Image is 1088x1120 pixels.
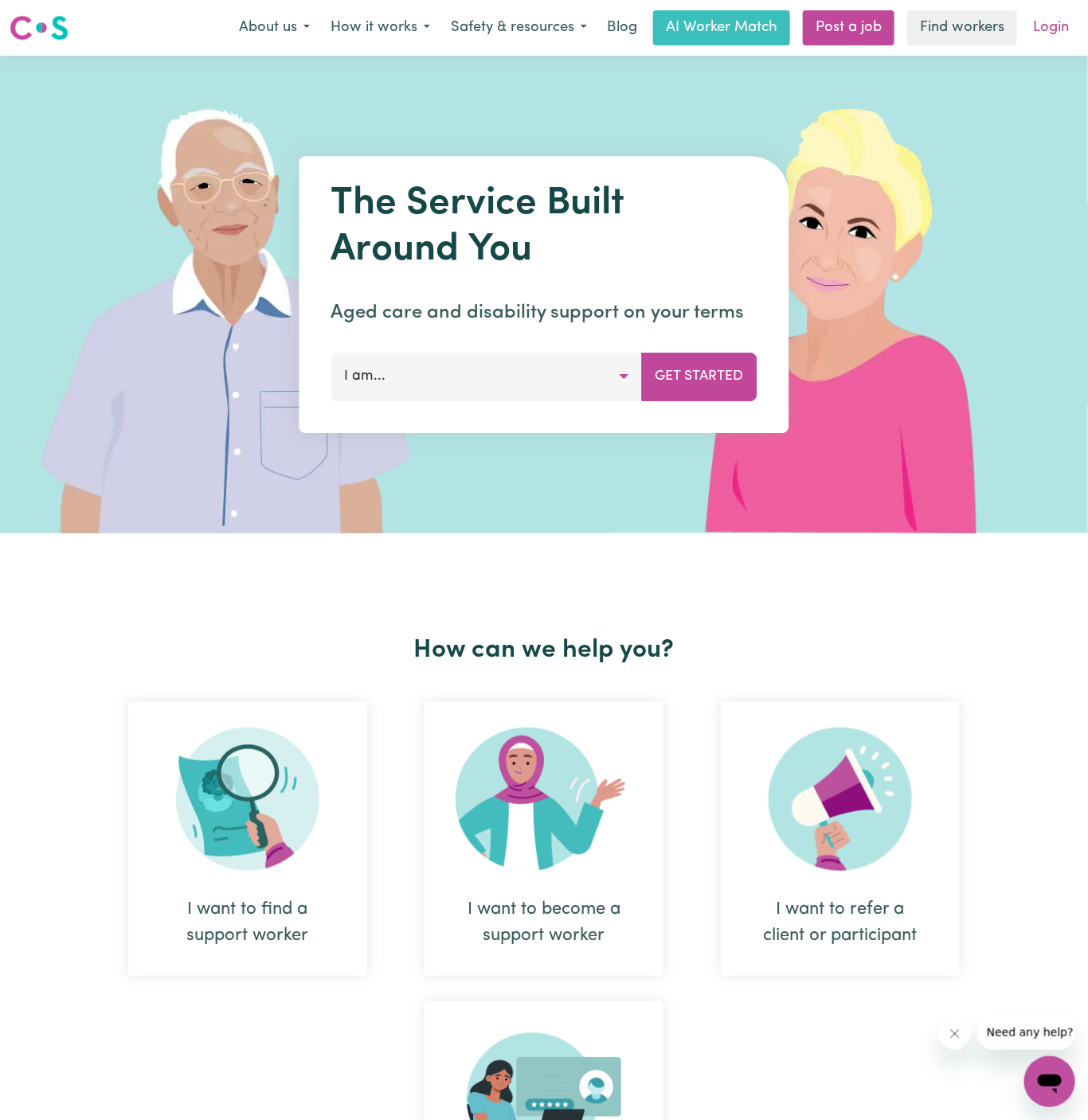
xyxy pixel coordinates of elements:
[10,14,68,42] img: Careseekers logo
[939,1018,971,1050] iframe: Close message
[229,11,320,45] button: About us
[803,10,894,45] a: Post a job
[176,728,319,871] img: Search
[440,11,597,45] button: Safety & resources
[320,11,440,45] button: How it works
[10,10,68,46] a: Careseekers logo
[100,635,988,665] h2: How can we help you?
[907,10,1017,45] a: Find workers
[653,10,790,45] a: AI Worker Match
[1024,1056,1075,1107] iframe: Button to launch messaging window
[759,896,922,949] div: I want to refer a client or participant
[456,728,632,871] img: Become Worker
[166,896,329,949] div: I want to find a support worker
[331,299,757,327] p: Aged care and disability support on your terms
[642,353,757,400] button: Get Started
[977,1015,1075,1050] iframe: Message from company
[331,181,757,273] h1: The Service Built Around You
[597,10,647,45] a: Blog
[425,702,663,976] div: I want to become a support worker
[463,896,625,949] div: I want to become a support worker
[721,702,960,976] div: I want to refer a client or participant
[769,728,912,871] img: Refer
[331,353,643,400] button: I am...
[128,702,367,976] div: I want to find a support worker
[1023,10,1078,45] a: Login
